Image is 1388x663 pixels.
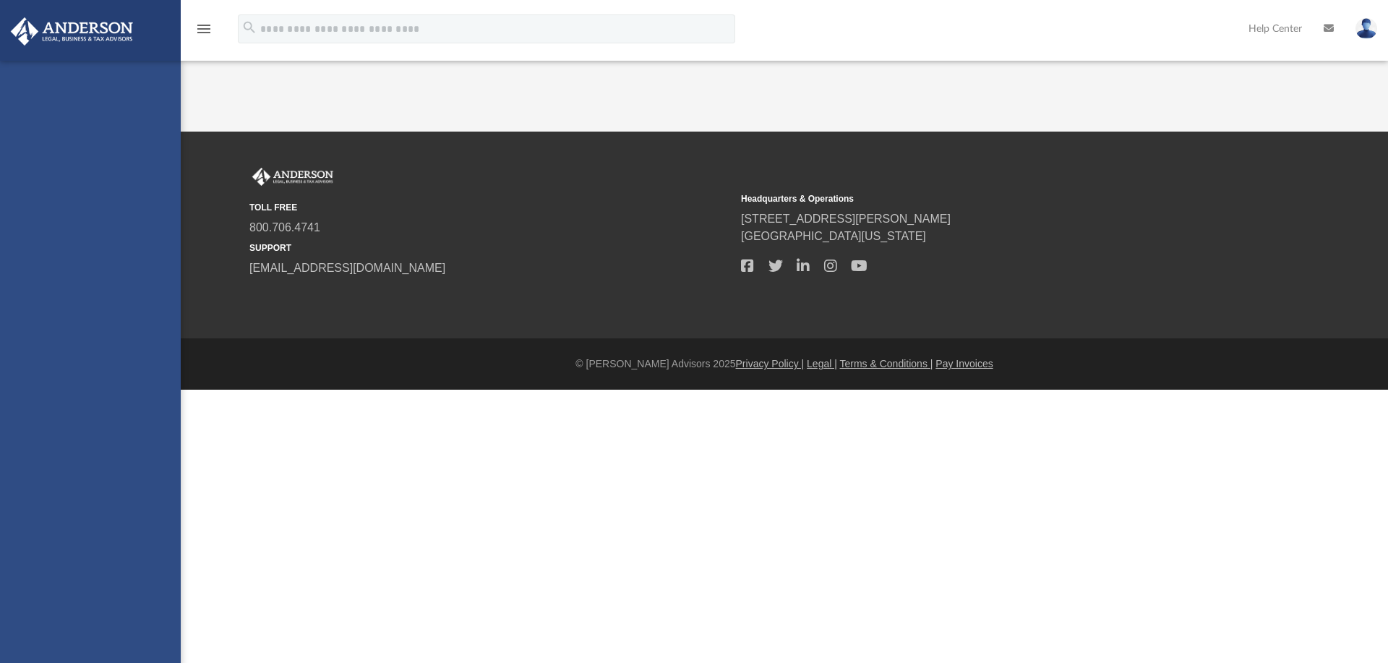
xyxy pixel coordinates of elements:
a: Legal | [807,358,837,369]
a: [STREET_ADDRESS][PERSON_NAME] [741,213,951,225]
small: SUPPORT [249,241,731,254]
i: menu [195,20,213,38]
a: 800.706.4741 [249,221,320,234]
a: menu [195,27,213,38]
a: [EMAIL_ADDRESS][DOMAIN_NAME] [249,262,445,274]
a: [GEOGRAPHIC_DATA][US_STATE] [741,230,926,242]
small: TOLL FREE [249,201,731,214]
a: Pay Invoices [935,358,993,369]
a: Terms & Conditions | [840,358,933,369]
i: search [241,20,257,35]
a: Privacy Policy | [736,358,805,369]
img: User Pic [1355,18,1377,39]
img: Anderson Advisors Platinum Portal [249,168,336,187]
small: Headquarters & Operations [741,192,1222,205]
div: © [PERSON_NAME] Advisors 2025 [181,356,1388,372]
img: Anderson Advisors Platinum Portal [7,17,137,46]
